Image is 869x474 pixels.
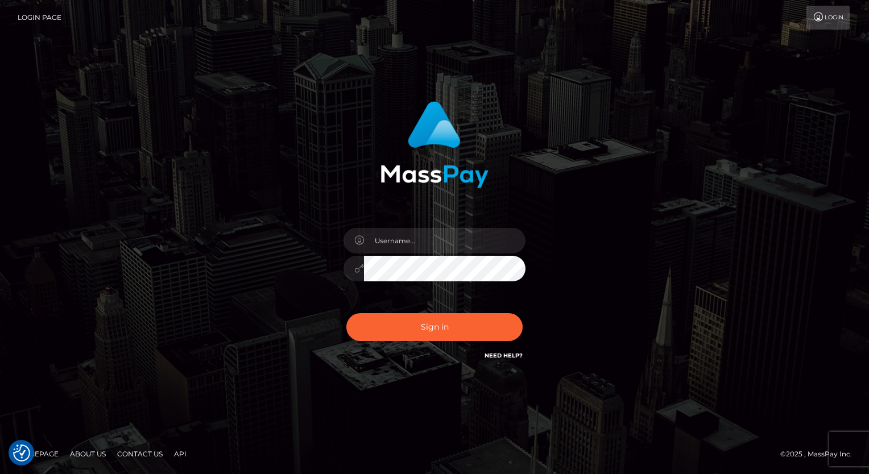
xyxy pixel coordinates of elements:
img: MassPay Login [380,101,489,188]
a: About Us [65,445,110,463]
button: Sign in [346,313,523,341]
input: Username... [364,228,525,253]
a: Homepage [13,445,63,463]
a: Need Help? [485,352,523,359]
a: Login Page [18,6,61,30]
button: Consent Preferences [13,444,30,461]
a: Contact Us [113,445,167,463]
a: Login [806,6,850,30]
img: Revisit consent button [13,444,30,461]
a: API [169,445,191,463]
div: © 2025 , MassPay Inc. [780,448,860,460]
